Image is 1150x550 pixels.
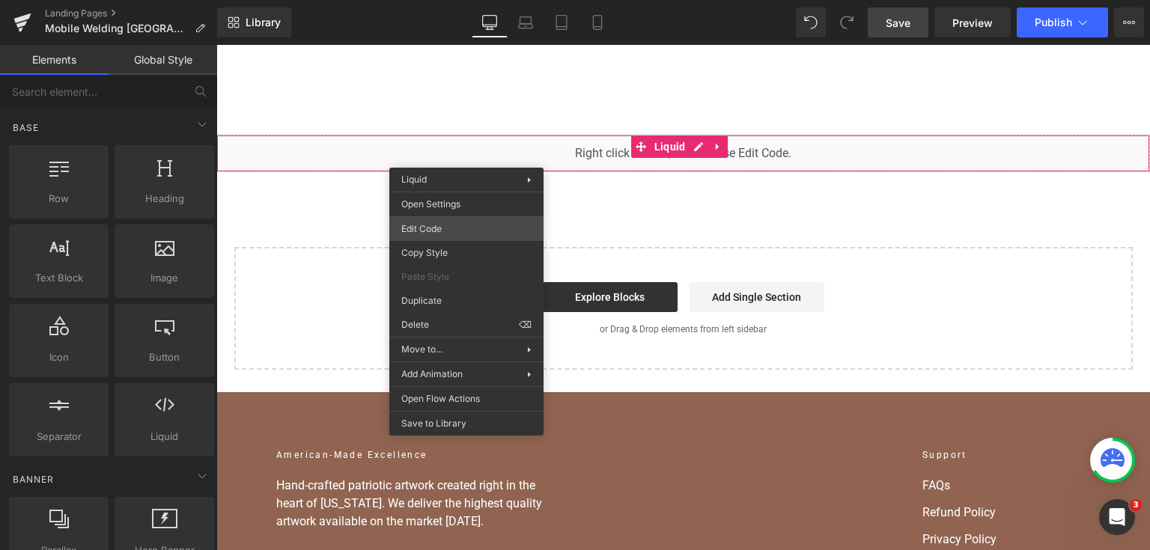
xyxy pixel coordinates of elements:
p: or Drag & Drop elements from left sidebar [42,279,892,290]
a: Privacy Policy [706,486,874,504]
span: Icon [13,349,104,365]
span: Delete [401,318,519,331]
a: Tablet [544,7,579,37]
button: Publish [1017,7,1108,37]
a: Preview [934,7,1011,37]
span: Image [119,270,210,286]
h2: Support [706,403,874,417]
span: Liquid [434,91,473,113]
span: Publish [1035,16,1072,28]
span: Separator [13,429,104,444]
span: Library [246,16,281,29]
span: ⌫ [519,318,532,331]
span: Row [13,191,104,207]
span: Open Flow Actions [401,392,532,406]
button: More [1114,7,1144,37]
span: Move to... [401,343,527,356]
h2: American-Made Excellence [60,403,344,417]
span: Base [11,120,40,135]
span: Button [119,349,210,365]
span: Duplicate [401,294,532,308]
a: Laptop [508,7,544,37]
span: Liquid [401,174,427,185]
a: Desktop [472,7,508,37]
span: Copy Style [401,246,532,260]
a: New Library [217,7,291,37]
a: Mobile [579,7,615,37]
button: Redo [832,7,862,37]
a: Global Style [109,45,217,75]
a: Explore Blocks [326,237,461,267]
a: Add Single Section [473,237,608,267]
span: Liquid [119,429,210,444]
button: Undo [796,7,826,37]
span: Open Settings [401,198,532,211]
span: Save to Library [401,417,532,430]
span: Mobile Welding [GEOGRAPHIC_DATA] [45,22,189,34]
span: Text Block [13,270,104,286]
iframe: Intercom live chat [1099,499,1135,535]
span: Paste Style [401,270,532,284]
a: Refund Policy [706,459,874,477]
a: Expand / Collapse [493,91,512,113]
span: 3 [1130,499,1142,511]
span: Heading [119,191,210,207]
span: Edit Code [401,222,532,236]
p: Hand-crafted patriotic artwork created right in the heart of [US_STATE]. We deliver the highest q... [60,432,344,486]
span: Save [886,15,910,31]
span: Banner [11,472,55,486]
span: Preview [952,15,993,31]
a: FAQs [706,432,874,450]
span: Add Animation [401,367,527,381]
a: Landing Pages [45,7,217,19]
